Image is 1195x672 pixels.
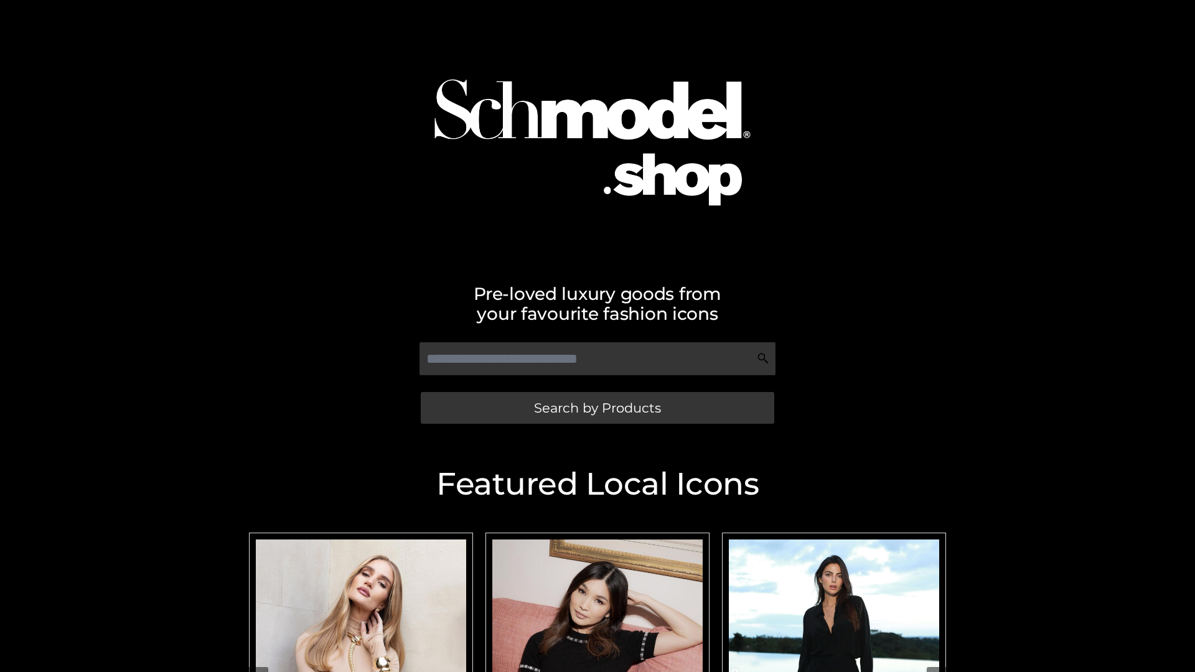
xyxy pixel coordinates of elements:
span: Search by Products [534,401,661,414]
a: Search by Products [421,392,774,424]
h2: Featured Local Icons​ [243,469,952,500]
img: Search Icon [757,352,769,365]
h2: Pre-loved luxury goods from your favourite fashion icons [243,284,952,324]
